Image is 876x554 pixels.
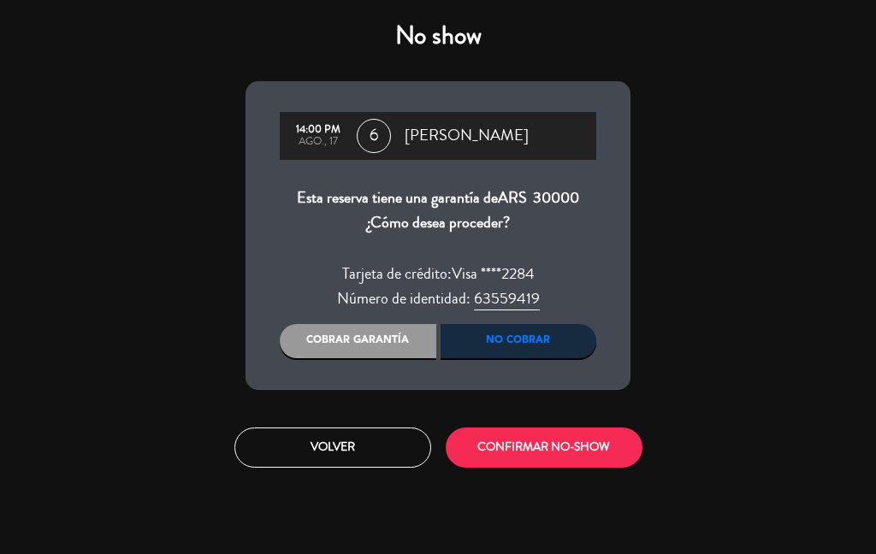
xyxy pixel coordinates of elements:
div: Cobrar garantía [280,324,436,358]
div: No cobrar [441,324,597,358]
span: ARS [498,186,527,209]
h4: No show [246,21,630,51]
div: Número de identidad: [280,286,596,312]
div: Tarjeta de crédito: [280,262,596,287]
span: 30000 [533,186,579,209]
div: ago., 17 [288,136,348,148]
div: Esta reserva tiene una garantía de ¿Cómo desea proceder? [280,186,596,236]
span: 6 [357,119,391,153]
span: [PERSON_NAME] [405,123,529,149]
button: CONFIRMAR NO-SHOW [446,427,642,468]
button: Volver [234,427,431,468]
div: 14:00 PM [288,124,348,136]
